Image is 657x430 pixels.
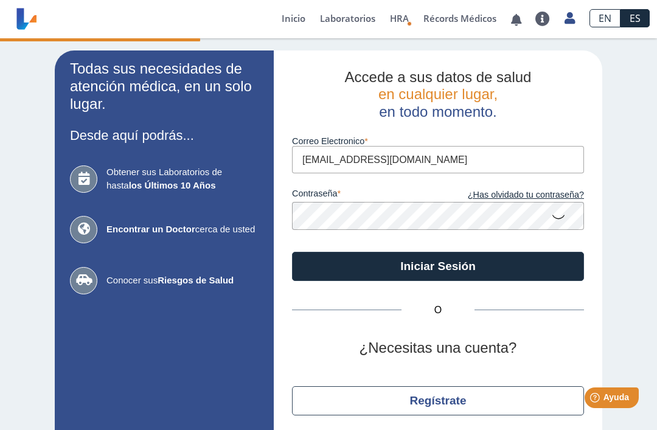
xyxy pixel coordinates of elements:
[106,274,259,288] span: Conocer sus
[292,189,438,202] label: contraseña
[549,383,644,417] iframe: Help widget launcher
[292,252,584,281] button: Iniciar Sesión
[158,275,234,285] b: Riesgos de Salud
[378,86,498,102] span: en cualquier lugar,
[292,339,584,357] h2: ¿Necesitas una cuenta?
[106,165,259,193] span: Obtener sus Laboratorios de hasta
[620,9,650,27] a: ES
[106,224,195,234] b: Encontrar un Doctor
[390,12,409,24] span: HRA
[589,9,620,27] a: EN
[379,103,496,120] span: en todo momento.
[129,180,216,190] b: los Últimos 10 Años
[292,136,584,146] label: Correo Electronico
[70,128,259,143] h3: Desde aquí podrás...
[106,223,259,237] span: cerca de usted
[345,69,532,85] span: Accede a sus datos de salud
[438,189,584,202] a: ¿Has olvidado tu contraseña?
[401,303,474,317] span: O
[292,386,584,415] button: Regístrate
[70,60,259,113] h2: Todas sus necesidades de atención médica, en un solo lugar.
